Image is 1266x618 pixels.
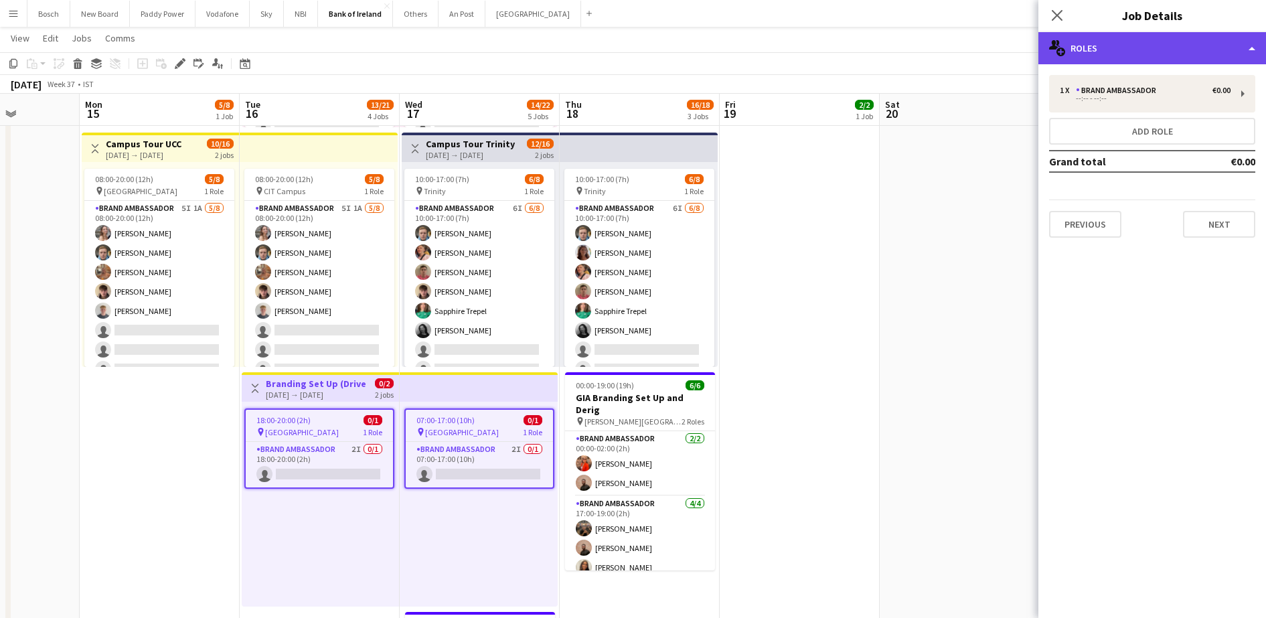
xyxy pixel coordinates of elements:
[104,186,177,196] span: [GEOGRAPHIC_DATA]
[205,174,224,184] span: 5/8
[564,169,714,367] app-job-card: 10:00-17:00 (7h)6/8 Trinity1 RoleBrand Ambassador6I6/810:00-17:00 (7h)[PERSON_NAME][PERSON_NAME][...
[250,1,284,27] button: Sky
[426,138,515,150] h3: Campus Tour Trinity
[245,98,260,110] span: Tue
[84,169,234,367] app-job-card: 08:00-20:00 (12h)5/8 [GEOGRAPHIC_DATA]1 RoleBrand Ambassador5I1A5/808:00-20:00 (12h)[PERSON_NAME]...
[439,1,485,27] button: An Post
[244,201,394,382] app-card-role: Brand Ambassador5I1A5/808:00-20:00 (12h)[PERSON_NAME][PERSON_NAME][PERSON_NAME][PERSON_NAME][PERS...
[318,1,393,27] button: Bank of Ireland
[363,427,382,437] span: 1 Role
[687,100,714,110] span: 16/18
[565,98,582,110] span: Thu
[685,174,704,184] span: 6/8
[83,106,102,121] span: 15
[105,32,135,44] span: Comms
[584,416,682,427] span: [PERSON_NAME][GEOGRAPHIC_DATA]
[485,1,581,27] button: [GEOGRAPHIC_DATA]
[84,201,234,382] app-card-role: Brand Ambassador5I1A5/808:00-20:00 (12h)[PERSON_NAME][PERSON_NAME][PERSON_NAME][PERSON_NAME][PERS...
[204,186,224,196] span: 1 Role
[1076,86,1162,95] div: Brand Ambassador
[416,415,475,425] span: 07:00-17:00 (10h)
[70,1,130,27] button: New Board
[527,139,554,149] span: 12/16
[44,79,78,89] span: Week 37
[255,174,313,184] span: 08:00-20:00 (12h)
[367,100,394,110] span: 13/21
[72,32,92,44] span: Jobs
[11,78,42,91] div: [DATE]
[1183,211,1255,238] button: Next
[565,496,715,600] app-card-role: Brand Ambassador4/417:00-19:00 (2h)[PERSON_NAME][PERSON_NAME][PERSON_NAME]
[130,1,195,27] button: Paddy Power
[195,1,250,27] button: Vodafone
[563,106,582,121] span: 18
[564,201,714,382] app-card-role: Brand Ambassador6I6/810:00-17:00 (7h)[PERSON_NAME][PERSON_NAME][PERSON_NAME][PERSON_NAME]Sapphire...
[404,408,554,489] app-job-card: 07:00-17:00 (10h)0/1 [GEOGRAPHIC_DATA]1 RoleBrand Ambassador2I0/107:00-17:00 (10h)
[284,1,318,27] button: NBI
[424,186,446,196] span: Trinity
[684,186,704,196] span: 1 Role
[528,111,553,121] div: 5 Jobs
[375,388,394,400] div: 2 jobs
[405,98,422,110] span: Wed
[856,111,873,121] div: 1 Job
[565,372,715,570] app-job-card: 00:00-19:00 (19h)6/6GIA Branding Set Up and Derig [PERSON_NAME][GEOGRAPHIC_DATA]2 RolesBrand Amba...
[406,442,553,487] app-card-role: Brand Ambassador2I0/107:00-17:00 (10h)
[686,380,704,390] span: 6/6
[5,29,35,47] a: View
[264,186,305,196] span: CIT Campus
[266,378,366,390] h3: Branding Set Up (Driver) - Overnight
[365,174,384,184] span: 5/8
[723,106,736,121] span: 19
[27,1,70,27] button: Bosch
[523,427,542,437] span: 1 Role
[106,138,181,150] h3: Campus Tour UCC
[256,415,311,425] span: 18:00-20:00 (2h)
[524,415,542,425] span: 0/1
[364,186,384,196] span: 1 Role
[576,380,634,390] span: 00:00-19:00 (19h)
[207,139,234,149] span: 10/16
[368,111,393,121] div: 4 Jobs
[215,149,234,160] div: 2 jobs
[246,442,393,487] app-card-role: Brand Ambassador2I0/118:00-20:00 (2h)
[403,106,422,121] span: 17
[243,106,260,121] span: 16
[883,106,900,121] span: 20
[565,392,715,416] h3: GIA Branding Set Up and Derig
[565,431,715,496] app-card-role: Brand Ambassador2/200:00-02:00 (2h)[PERSON_NAME][PERSON_NAME]
[244,408,394,489] app-job-card: 18:00-20:00 (2h)0/1 [GEOGRAPHIC_DATA]1 RoleBrand Ambassador2I0/118:00-20:00 (2h)
[37,29,64,47] a: Edit
[364,415,382,425] span: 0/1
[535,149,554,160] div: 2 jobs
[1060,86,1076,95] div: 1 x
[575,174,629,184] span: 10:00-17:00 (7h)
[85,98,102,110] span: Mon
[1192,151,1255,172] td: €0.00
[425,427,499,437] span: [GEOGRAPHIC_DATA]
[216,111,233,121] div: 1 Job
[1060,95,1231,102] div: --:-- - --:--
[83,79,94,89] div: IST
[244,169,394,367] app-job-card: 08:00-20:00 (12h)5/8 CIT Campus1 RoleBrand Ambassador5I1A5/808:00-20:00 (12h)[PERSON_NAME][PERSON...
[725,98,736,110] span: Fri
[855,100,874,110] span: 2/2
[106,150,181,160] div: [DATE] → [DATE]
[415,174,469,184] span: 10:00-17:00 (7h)
[266,390,366,400] div: [DATE] → [DATE]
[375,378,394,388] span: 0/2
[524,186,544,196] span: 1 Role
[682,416,704,427] span: 2 Roles
[527,100,554,110] span: 14/22
[215,100,234,110] span: 5/8
[95,174,153,184] span: 08:00-20:00 (12h)
[265,427,339,437] span: [GEOGRAPHIC_DATA]
[404,169,554,367] app-job-card: 10:00-17:00 (7h)6/8 Trinity1 RoleBrand Ambassador6I6/810:00-17:00 (7h)[PERSON_NAME][PERSON_NAME][...
[43,32,58,44] span: Edit
[1049,118,1255,145] button: Add role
